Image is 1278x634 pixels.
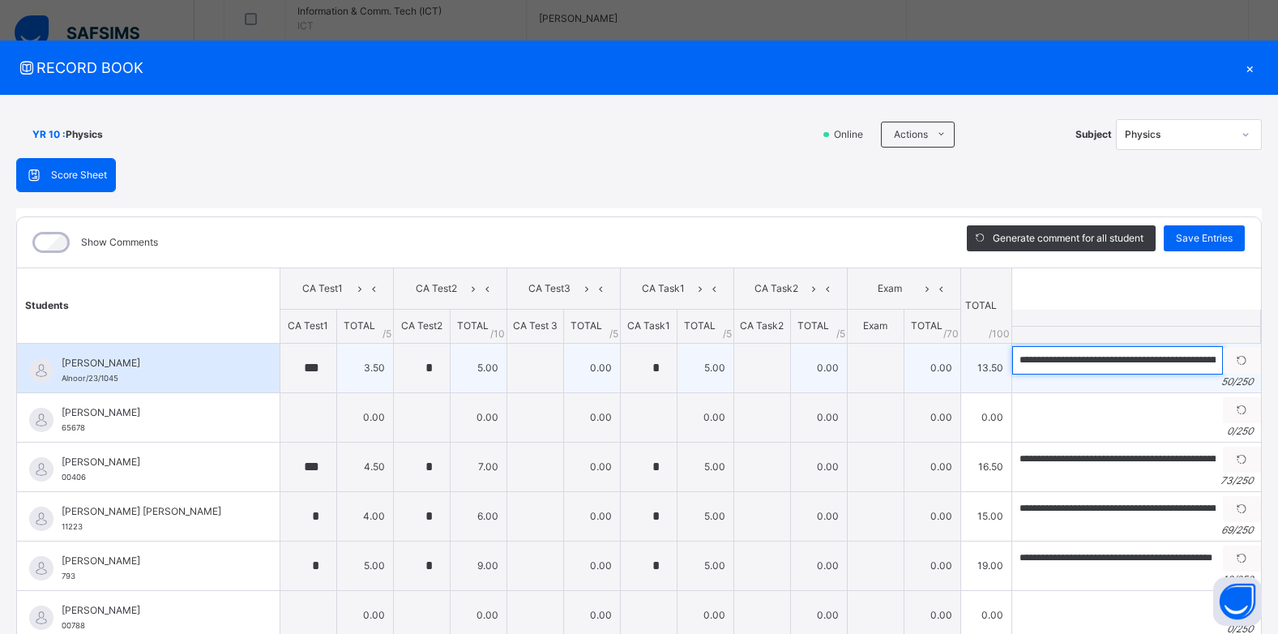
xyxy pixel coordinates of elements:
button: Open asap [1213,577,1262,626]
td: 13.50 [960,343,1011,392]
span: 65678 [62,423,85,432]
span: [PERSON_NAME] [62,356,243,371]
span: CA Test1 [288,319,328,332]
span: [PERSON_NAME] [PERSON_NAME] [62,504,243,519]
td: 5.00 [677,343,733,392]
span: / 5 [383,327,391,341]
td: 0.00 [904,541,960,590]
span: CA Test2 [401,319,442,332]
div: × [1237,57,1262,79]
span: CA Task1 [627,319,670,332]
td: 3.50 [336,343,393,392]
td: 0.00 [904,343,960,392]
td: 0.00 [960,392,1011,442]
span: CA Task2 [746,281,807,296]
td: 0.00 [904,442,960,491]
span: CA Task2 [740,319,784,332]
td: 5.00 [450,343,506,392]
td: 0.00 [563,541,620,590]
span: [PERSON_NAME] [62,554,243,568]
span: [PERSON_NAME] [62,603,243,618]
span: Exam [860,281,921,296]
td: 7.00 [450,442,506,491]
span: / 70 [943,327,959,341]
span: Alnoor/23/1045 [62,374,118,383]
i: 69 / 250 [1221,524,1253,536]
td: 0.00 [450,392,506,442]
span: Online [832,127,873,142]
td: 5.00 [677,541,733,590]
span: 11223 [62,522,83,531]
td: 5.00 [336,541,393,590]
span: Students [25,299,69,311]
td: 4.50 [336,442,393,491]
span: YR 10 : [32,127,66,142]
div: Physics [1125,127,1232,142]
span: Actions [894,127,928,142]
span: TOTAL [911,319,942,332]
span: TOTAL [571,319,602,332]
span: CA Test3 [519,281,580,296]
img: default.svg [29,457,53,482]
img: default.svg [29,358,53,383]
td: 0.00 [563,392,620,442]
td: 0.00 [904,491,960,541]
span: 793 [62,572,75,580]
span: Score Sheet [51,168,107,182]
td: 0.00 [790,491,847,541]
i: 0 / 250 [1227,425,1253,437]
i: 73 / 250 [1220,474,1253,486]
span: / 5 [836,327,845,341]
i: 48 / 250 [1220,573,1253,585]
span: CA Task1 [633,281,694,296]
span: CA Test2 [406,281,467,296]
label: Show Comments [81,235,158,250]
td: 9.00 [450,541,506,590]
span: CA Test1 [293,281,353,296]
span: TOTAL [684,319,716,332]
span: / 5 [609,327,618,341]
td: 15.00 [960,491,1011,541]
td: 0.00 [563,343,620,392]
span: Subject [1075,127,1112,142]
td: 0.00 [563,491,620,541]
td: 0.00 [563,442,620,491]
img: default.svg [29,507,53,531]
td: 0.00 [336,392,393,442]
img: default.svg [29,606,53,630]
td: 0.00 [790,541,847,590]
span: [PERSON_NAME] [62,405,243,420]
td: 4.00 [336,491,393,541]
span: TOTAL [344,319,375,332]
th: TOTAL [960,268,1011,344]
span: RECORD BOOK [16,57,1237,79]
td: 0.00 [677,392,733,442]
span: Generate comment for all student [993,231,1143,246]
span: Physics [66,127,103,142]
td: 5.00 [677,491,733,541]
span: [PERSON_NAME] [62,455,243,469]
span: TOTAL [457,319,489,332]
td: 16.50 [960,442,1011,491]
span: 00406 [62,473,86,482]
td: 0.00 [790,442,847,491]
img: default.svg [29,408,53,432]
td: 19.00 [960,541,1011,590]
span: 00788 [62,621,85,630]
td: 6.00 [450,491,506,541]
span: Save Entries [1176,231,1233,246]
span: / 10 [490,327,505,341]
span: /100 [989,327,1010,341]
td: 0.00 [790,392,847,442]
td: 0.00 [904,392,960,442]
span: CA Test 3 [513,319,558,332]
span: Exam [863,319,887,332]
span: TOTAL [797,319,829,332]
span: / 5 [723,327,732,341]
i: 50 / 250 [1221,375,1253,388]
td: 5.00 [677,442,733,491]
td: 0.00 [790,343,847,392]
img: default.svg [29,556,53,580]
